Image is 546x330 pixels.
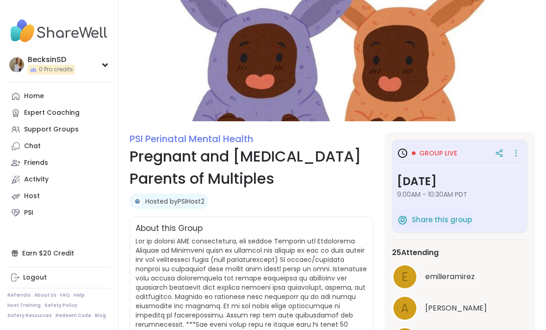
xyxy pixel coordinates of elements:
[412,215,472,225] span: Share this group
[7,292,31,299] a: Referrals
[24,142,41,151] div: Chat
[397,210,472,230] button: Share this group
[44,302,77,309] a: Safety Policy
[56,312,91,319] a: Redeem Code
[130,132,253,145] a: PSI Perinatal Mental Health
[24,208,33,218] div: PSI
[7,88,111,105] a: Home
[136,223,203,235] h2: About this Group
[401,299,409,318] span: A
[7,171,111,188] a: Activity
[145,197,205,206] a: Hosted byPSIHost2
[402,268,408,286] span: e
[74,292,85,299] a: Help
[7,155,111,171] a: Friends
[60,292,70,299] a: FAQ
[9,57,24,72] img: BecksinSD
[130,145,373,190] h1: Pregnant and [MEDICAL_DATA] Parents of Multiples
[392,264,527,290] a: eemilieramirez
[24,175,49,184] div: Activity
[23,273,47,282] div: Logout
[7,121,111,138] a: Support Groups
[397,214,408,225] img: ShareWell Logomark
[133,197,142,206] img: PSIHost2
[24,125,79,134] div: Support Groups
[425,303,487,314] span: Ashleylund
[28,55,75,65] div: BecksinSD
[34,292,56,299] a: About Us
[392,247,439,258] span: 25 Attending
[7,245,111,262] div: Earn $20 Credit
[24,192,40,201] div: Host
[397,190,522,199] span: 9:00AM - 10:30AM PDT
[24,92,44,101] div: Home
[7,302,41,309] a: Host Training
[7,312,52,319] a: Safety Resources
[425,271,475,282] span: emilieramirez
[7,269,111,286] a: Logout
[419,149,457,158] span: Group live
[24,108,80,118] div: Expert Coaching
[397,173,522,190] h3: [DATE]
[392,295,527,321] a: A[PERSON_NAME]
[7,105,111,121] a: Expert Coaching
[7,205,111,221] a: PSI
[7,138,111,155] a: Chat
[7,15,111,47] img: ShareWell Nav Logo
[95,312,106,319] a: Blog
[7,188,111,205] a: Host
[39,66,73,74] span: 0 Pro credits
[24,158,48,168] div: Friends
